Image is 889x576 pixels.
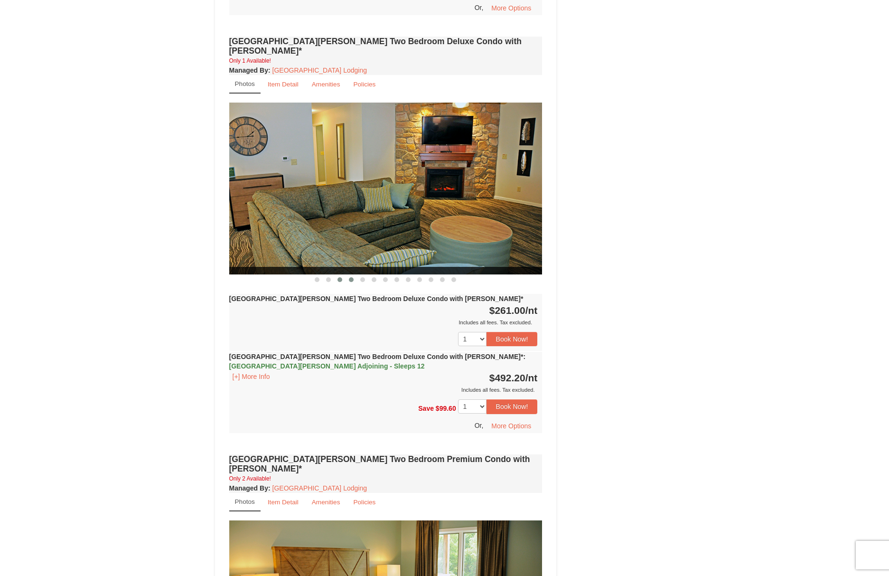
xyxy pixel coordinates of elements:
button: Book Now! [487,332,538,346]
button: Book Now! [487,399,538,414]
h4: [GEOGRAPHIC_DATA][PERSON_NAME] Two Bedroom Premium Condo with [PERSON_NAME]* [229,454,543,473]
span: [GEOGRAPHIC_DATA][PERSON_NAME] Adjoining - Sleeps 12 [229,362,425,370]
span: Or, [475,4,484,11]
img: 18876286-152-ef441a53.jpg [229,103,543,274]
span: Managed By [229,66,268,74]
div: Includes all fees. Tax excluded. [229,385,538,395]
button: More Options [485,419,537,433]
span: Managed By [229,484,268,492]
span: /nt [525,305,538,316]
a: Item Detail [262,493,305,511]
span: $492.20 [489,372,525,383]
small: Photos [235,80,255,87]
span: : [523,353,525,360]
a: [GEOGRAPHIC_DATA] Lodging [272,66,367,74]
a: [GEOGRAPHIC_DATA] Lodging [272,484,367,492]
button: [+] More Info [229,371,273,382]
span: Save [418,405,434,412]
small: Policies [353,81,375,88]
small: Photos [235,498,255,505]
a: Amenities [306,75,346,94]
a: Item Detail [262,75,305,94]
small: Amenities [312,499,340,506]
strong: [GEOGRAPHIC_DATA][PERSON_NAME] Two Bedroom Deluxe Condo with [PERSON_NAME]* [229,295,524,302]
button: More Options [485,1,537,15]
a: Policies [347,493,382,511]
small: Item Detail [268,81,299,88]
small: Item Detail [268,499,299,506]
h4: [GEOGRAPHIC_DATA][PERSON_NAME] Two Bedroom Deluxe Condo with [PERSON_NAME]* [229,37,543,56]
small: Only 2 Available! [229,475,271,482]
span: /nt [525,372,538,383]
small: Only 1 Available! [229,57,271,64]
a: Amenities [306,493,346,511]
span: $99.60 [436,405,456,412]
small: Policies [353,499,375,506]
a: Policies [347,75,382,94]
small: Amenities [312,81,340,88]
a: Photos [229,75,261,94]
span: Or, [475,421,484,429]
a: Photos [229,493,261,511]
div: Includes all fees. Tax excluded. [229,318,538,327]
strong: $261.00 [489,305,538,316]
strong: : [229,66,271,74]
strong: [GEOGRAPHIC_DATA][PERSON_NAME] Two Bedroom Deluxe Condo with [PERSON_NAME]* [229,353,526,370]
strong: : [229,484,271,492]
